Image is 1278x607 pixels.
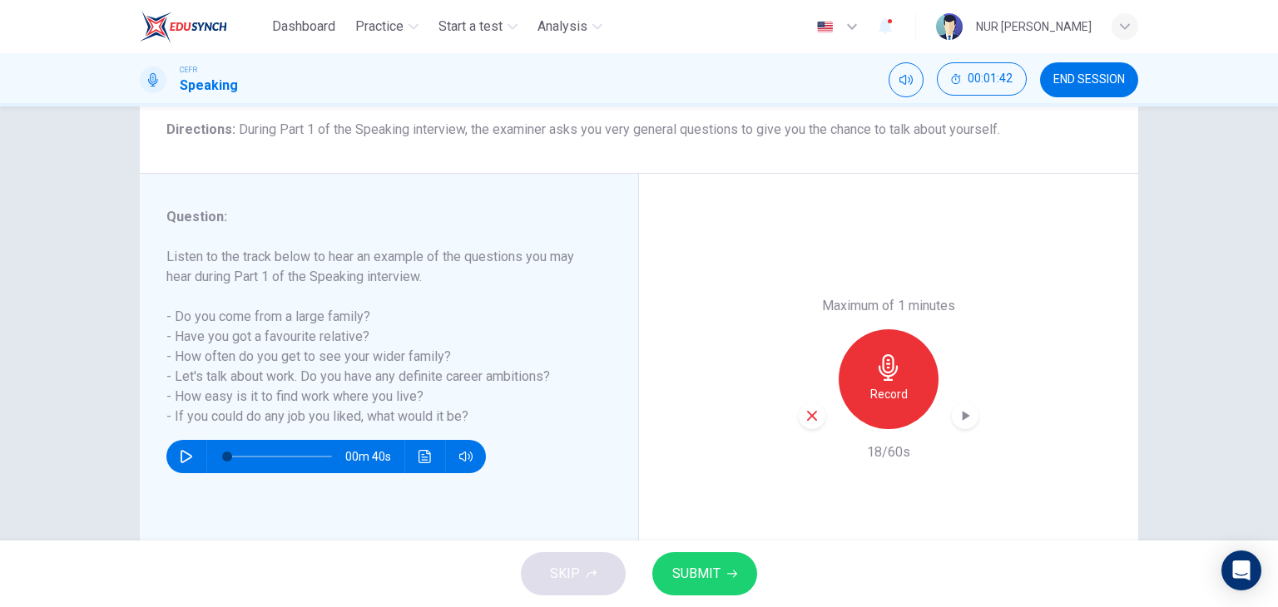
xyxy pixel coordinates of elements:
[870,384,908,404] h6: Record
[272,17,335,37] span: Dashboard
[652,552,757,595] button: SUBMIT
[936,13,963,40] img: Profile picture
[1040,62,1138,97] button: END SESSION
[166,120,1112,140] h6: Directions :
[937,62,1027,96] button: 00:01:42
[265,12,342,42] button: Dashboard
[180,76,238,96] h1: Speaking
[166,247,592,427] h6: Listen to the track below to hear an example of the questions you may hear during Part 1 of the S...
[815,21,835,33] img: en
[1221,550,1261,590] div: Open Intercom Messenger
[412,440,438,473] button: Click to see the audio transcription
[166,207,592,227] h6: Question :
[180,64,197,76] span: CEFR
[438,17,503,37] span: Start a test
[822,296,955,316] h6: Maximum of 1 minutes
[839,329,939,429] button: Record
[968,72,1013,86] span: 00:01:42
[937,62,1027,97] div: Hide
[432,12,524,42] button: Start a test
[537,17,587,37] span: Analysis
[355,17,404,37] span: Practice
[531,12,609,42] button: Analysis
[140,10,227,43] img: EduSynch logo
[867,442,910,462] h6: 18/60s
[672,562,721,585] span: SUBMIT
[345,440,404,473] span: 00m 40s
[140,10,265,43] a: EduSynch logo
[976,17,1092,37] div: NUR [PERSON_NAME]
[1053,73,1125,86] span: END SESSION
[349,12,425,42] button: Practice
[889,62,924,97] div: Mute
[239,121,1000,137] span: During Part 1 of the Speaking interview, the examiner asks you very general questions to give you...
